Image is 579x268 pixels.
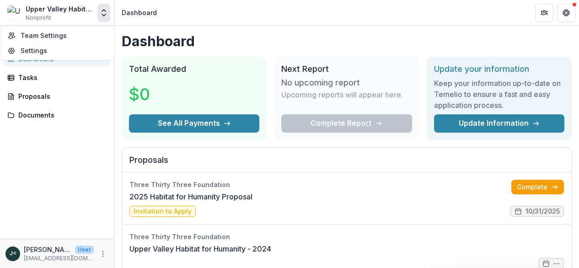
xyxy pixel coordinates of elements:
div: Tasks [18,73,103,82]
h3: $0 [129,82,198,107]
h3: Keep your information up-to-date on Temelio to ensure a fast and easy application process. [434,78,564,111]
a: Complete [511,180,564,194]
div: Proposals [18,91,103,101]
p: [PERSON_NAME] <[EMAIL_ADDRESS][DOMAIN_NAME]> [24,245,71,254]
h2: Proposals [129,155,564,172]
p: User [75,246,94,254]
div: Dashboard [122,8,157,17]
a: Documents [4,107,110,123]
button: Open entity switcher [97,4,110,22]
h2: Update your information [434,64,564,74]
p: Upcoming reports will appear here. [281,89,403,100]
h2: Total Awarded [129,64,259,74]
h3: No upcoming report [281,78,360,88]
h2: Next Report [281,64,412,74]
p: [EMAIL_ADDRESS][DOMAIN_NAME] [24,254,94,263]
span: Nonprofit [26,14,51,22]
button: Get Help [557,4,575,22]
div: Joe Denny <info@uvhabitat.org> [10,251,16,257]
img: Upper Valley Habitat for Humanity [7,5,22,20]
button: More [97,248,108,259]
a: 2025 Habitat for Humanity Proposal [129,191,252,202]
nav: breadcrumb [118,6,161,19]
div: Documents [18,110,103,120]
h1: Dashboard [122,33,572,49]
a: Upper Valley Habitat for Humanity - 2024 [129,243,271,254]
div: Upper Valley Habitat for Humanity [26,4,94,14]
a: Tasks [4,70,110,85]
a: Update Information [434,114,564,133]
a: Proposals [4,89,110,104]
button: Partners [535,4,553,22]
button: See All Payments [129,114,259,133]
